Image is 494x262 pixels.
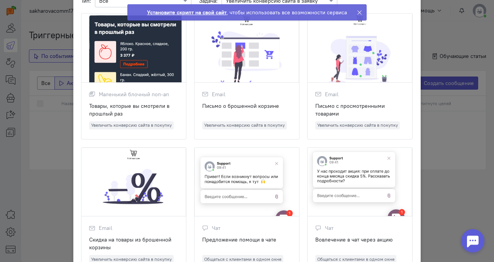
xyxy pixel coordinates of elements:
div: Скидка на товары из брошенной корзины [89,236,178,251]
strong: Установите скрипт на свой сайт [147,9,227,16]
div: Товары, которые вы смотрели в прошлый раз [89,102,178,117]
span: Email [325,90,338,98]
span: Email [99,224,112,232]
span: Увеличить конверсию сайта в покупку [315,121,400,129]
div: Вовлечение в чат через акцию [315,236,404,251]
div: Письмо с просмотренными товарами [315,102,404,117]
span: Email [212,90,225,98]
span: Чат [212,224,220,232]
div: , чтобы использовать все возможности сервиса [147,9,347,16]
span: Чат [325,224,333,232]
span: Увеличить конверсию сайта в покупку [202,121,287,129]
div: Письмо о брошенной корзине [202,102,291,117]
span: Увеличить конверсию сайта в покупку [89,121,174,129]
span: Маленький блочный поп-ап [99,90,169,98]
div: Предложение помощи в чате [202,236,291,251]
